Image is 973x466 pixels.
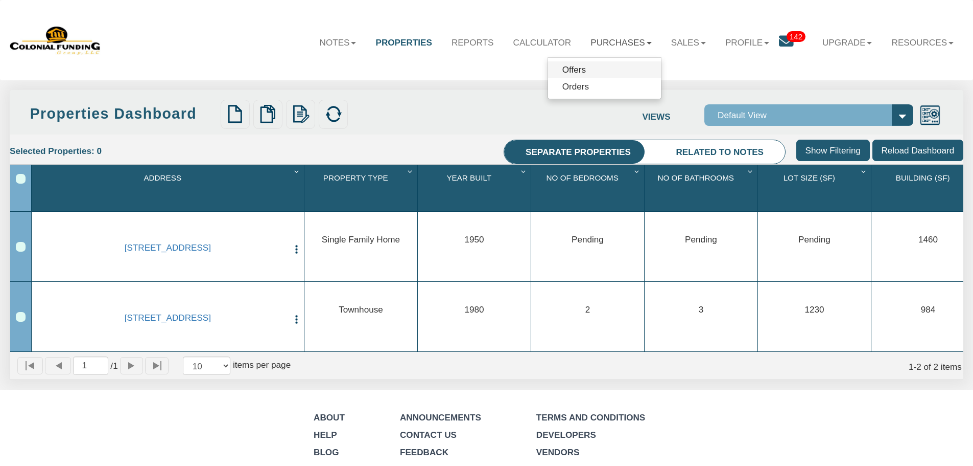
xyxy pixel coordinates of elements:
button: Press to open the property menu [291,242,302,255]
a: Offers [548,61,661,78]
a: 142 [779,28,813,59]
div: No Of Bathrooms Sort None [647,168,757,207]
div: Column Menu [405,165,417,177]
div: Column Menu [859,165,870,177]
div: Sort None [534,168,644,207]
div: Selected Properties: 0 [10,140,109,162]
abbr: through [914,362,917,372]
span: 3 [699,304,704,315]
span: Lot Size (Sf) [784,173,835,182]
div: Sort None [34,168,304,207]
img: edit.png [292,105,310,123]
span: 1 2 of 2 items [909,362,962,372]
div: Sort None [307,168,417,207]
span: Single Family Home [322,234,400,245]
div: Lot Size (Sf) Sort None [761,168,871,207]
a: Reports [442,28,504,57]
a: Profile [716,28,779,57]
a: Blog [314,447,339,457]
a: Vendors [536,447,580,457]
img: refresh.png [324,105,343,123]
a: Sales [661,28,716,57]
span: 984 [921,304,936,315]
span: Pending [572,234,604,245]
a: 0001 B Lafayette Ave, Baltimore, MD, 21202 [48,313,288,323]
label: Views [642,104,704,123]
a: Developers [536,430,596,440]
span: Townhouse [339,304,383,315]
li: Related to notes [655,140,785,165]
a: About [314,412,345,423]
div: Column Menu [292,165,303,177]
span: 1980 [464,304,484,315]
span: Pending [798,234,830,245]
div: Properties Dashboard [30,103,217,124]
a: 1120 OAKWOOD AVE NE, HUNTSVILLE, AL, 35811 [48,242,288,253]
div: Column Menu [632,165,644,177]
button: Page forward [120,357,144,375]
span: 142 [787,31,805,42]
div: Sort None [647,168,757,207]
div: Column Menu [518,165,530,177]
div: Address Sort None [34,168,304,207]
abbr: of [110,361,113,371]
span: No Of Bedrooms [547,173,619,182]
span: 1950 [464,234,484,245]
button: Page to last [145,357,169,375]
div: Sort None [761,168,871,207]
span: Address [144,173,181,182]
div: No Of Bedrooms Sort None [534,168,644,207]
div: Year Built Sort None [420,168,531,207]
img: cell-menu.png [291,244,302,255]
a: Terms and Conditions [536,412,645,423]
div: Row 1, Row Selection Checkbox [16,242,26,252]
a: Resources [882,28,963,57]
div: Column Menu [745,165,757,177]
button: Press to open the property menu [291,313,302,325]
button: Page back [45,357,70,375]
span: No Of Bathrooms [658,173,734,182]
img: copy.png [258,105,277,123]
a: Properties [366,28,441,57]
a: Upgrade [813,28,882,57]
a: Contact Us [400,430,457,440]
a: Help [314,430,337,440]
input: Selected page [73,357,109,375]
span: items per page [233,360,291,370]
button: Page to first [17,357,43,375]
input: Reload Dashboard [872,140,963,161]
span: 2 [585,304,590,315]
div: Select All [16,174,26,184]
span: Pending [685,234,717,245]
span: Year Built [446,173,491,182]
span: 1 [110,360,117,372]
input: Show Filtering [796,140,870,161]
img: 579666 [10,25,101,56]
a: Feedback [400,447,448,457]
div: Property Type Sort None [307,168,417,207]
span: Building (Sf) [896,173,950,182]
a: Purchases [581,28,661,57]
img: cell-menu.png [291,314,302,325]
span: 1460 [918,234,938,245]
div: Row 2, Row Selection Checkbox [16,312,26,322]
span: 1230 [804,304,824,315]
img: views.png [919,104,941,126]
li: Separate properties [504,140,652,165]
a: Notes [310,28,366,57]
span: Property Type [323,173,388,182]
a: Announcements [400,412,481,423]
img: new.png [226,105,244,123]
a: Calculator [504,28,581,57]
div: Sort None [420,168,531,207]
a: Orders [548,78,661,95]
